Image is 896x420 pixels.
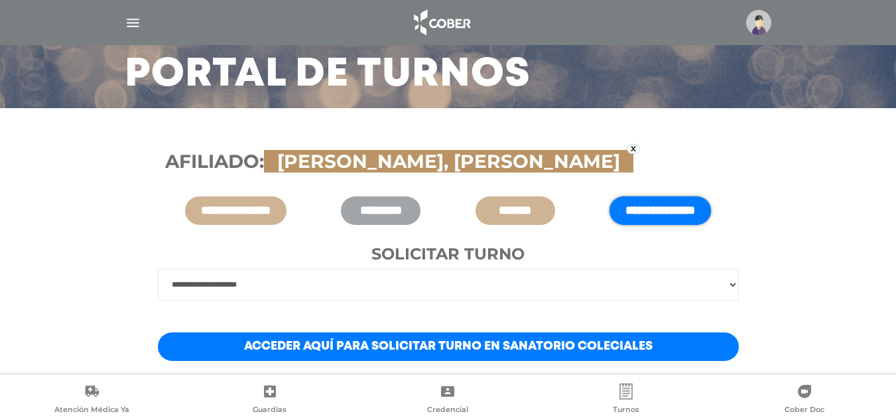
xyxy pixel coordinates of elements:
[253,405,287,417] span: Guardias
[613,405,639,417] span: Turnos
[715,384,893,417] a: Cober Doc
[125,15,141,31] img: Cober_menu-lines-white.svg
[125,58,531,92] h3: Portal de turnos
[627,144,640,154] a: x
[537,384,716,417] a: Turnos
[3,384,181,417] a: Atención Médica Ya
[746,10,771,35] img: profile-placeholder.svg
[158,332,739,361] a: Acceder aquí para solicitar turno en Sanatorio Coleciales
[271,150,627,173] span: [PERSON_NAME], [PERSON_NAME]
[407,7,476,38] img: logo_cober_home-white.png
[181,384,359,417] a: Guardias
[785,405,824,417] span: Cober Doc
[427,405,468,417] span: Credencial
[165,151,732,173] h3: Afiliado:
[158,245,739,264] h4: Solicitar turno
[359,384,537,417] a: Credencial
[54,405,129,417] span: Atención Médica Ya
